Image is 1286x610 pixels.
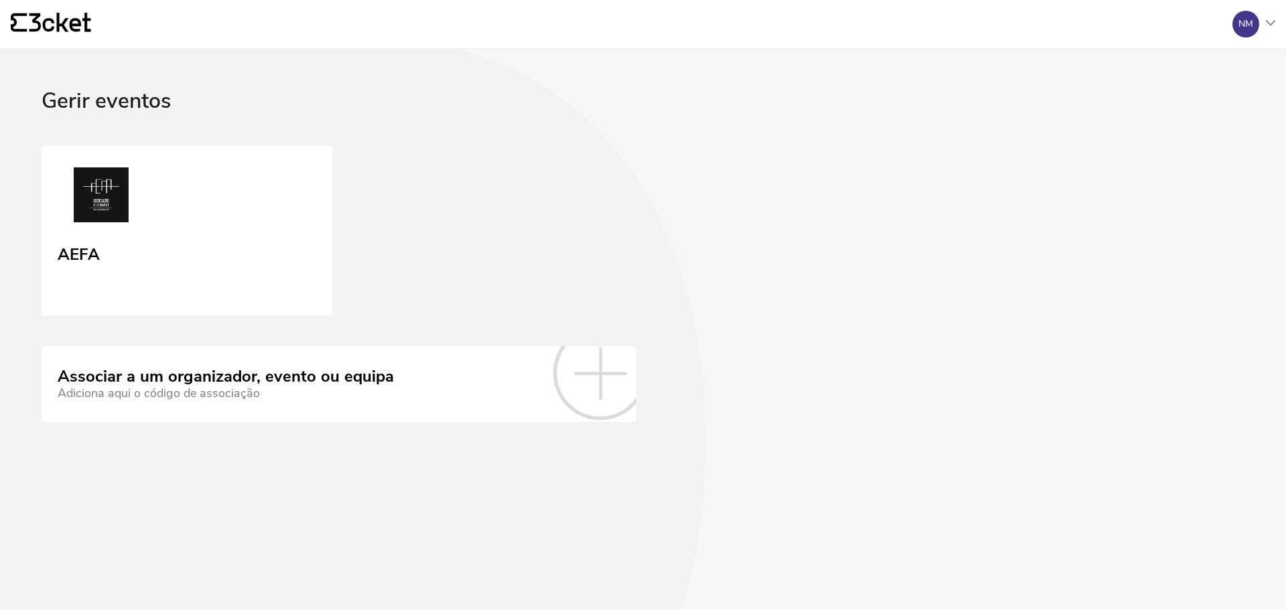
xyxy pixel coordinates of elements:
[42,89,1244,146] div: Gerir eventos
[42,346,636,421] a: Associar a um organizador, evento ou equipa Adiciona aqui o código de associação
[11,13,91,35] a: {' '}
[58,167,145,228] img: AEFA
[58,386,394,400] div: Adiciona aqui o código de associação
[11,13,27,32] g: {' '}
[58,240,100,264] div: AEFA
[42,146,332,316] a: AEFA AEFA
[1238,19,1253,29] div: NM
[58,368,394,386] div: Associar a um organizador, evento ou equipa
